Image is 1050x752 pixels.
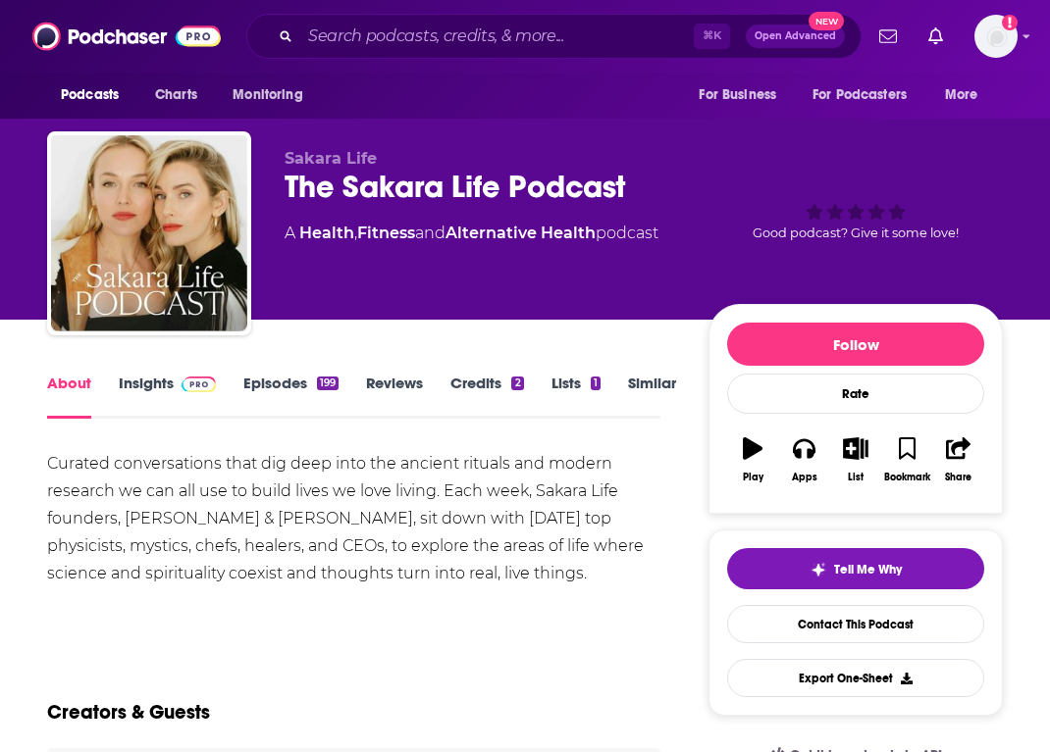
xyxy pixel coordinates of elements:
button: open menu [931,76,1003,114]
button: Show profile menu [974,15,1018,58]
a: Show notifications dropdown [871,20,905,53]
div: Play [743,472,763,483]
button: tell me why sparkleTell Me Why [727,548,984,589]
a: Fitness [357,224,415,242]
span: Tell Me Why [834,562,902,577]
div: List [848,472,864,483]
span: Good podcast? Give it some love! [753,226,959,240]
a: Credits2 [450,374,523,419]
img: Podchaser Pro [182,376,216,392]
span: and [415,224,446,242]
div: Rate [727,374,984,414]
div: 199 [317,376,339,390]
span: For Podcasters [813,81,907,109]
img: User Profile [974,15,1018,58]
div: Search podcasts, credits, & more... [246,14,862,59]
a: Reviews [366,374,423,419]
div: Curated conversations that dig deep into the ancient rituals and modern research we can all use t... [47,450,660,587]
img: Podchaser - Follow, Share and Rate Podcasts [32,18,221,55]
span: Logged in as autumncomm [974,15,1018,58]
div: 1 [591,376,601,390]
button: open menu [685,76,801,114]
span: New [809,12,844,30]
span: Charts [155,81,197,109]
button: Play [727,425,778,495]
a: InsightsPodchaser Pro [119,374,216,419]
button: open menu [219,76,328,114]
button: open menu [47,76,144,114]
input: Search podcasts, credits, & more... [300,21,694,52]
div: Apps [792,472,817,483]
span: Sakara Life [285,149,377,168]
a: Episodes199 [243,374,339,419]
a: Alternative Health [446,224,596,242]
button: Apps [778,425,829,495]
button: Export One-Sheet [727,659,984,697]
span: Open Advanced [755,31,836,41]
div: Bookmark [884,472,930,483]
div: A podcast [285,222,658,245]
a: Health [299,224,354,242]
a: Similar [628,374,676,419]
span: ⌘ K [694,24,730,49]
button: Bookmark [881,425,932,495]
a: Charts [142,76,209,114]
div: 2 [511,376,523,390]
div: Good podcast? Give it some love! [709,149,1003,271]
span: Monitoring [233,81,302,109]
span: Podcasts [61,81,119,109]
a: Lists1 [551,374,601,419]
a: Show notifications dropdown [920,20,951,53]
span: More [945,81,978,109]
button: open menu [800,76,935,114]
button: Follow [727,323,984,366]
button: List [830,425,881,495]
button: Share [933,425,984,495]
h2: Creators & Guests [47,700,210,725]
img: tell me why sparkle [811,562,826,577]
span: For Business [699,81,776,109]
button: Open AdvancedNew [746,25,845,48]
a: About [47,374,91,419]
img: The Sakara Life Podcast [51,135,247,331]
svg: Add a profile image [1002,15,1018,30]
span: , [354,224,357,242]
div: Share [945,472,971,483]
a: Contact This Podcast [727,605,984,643]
